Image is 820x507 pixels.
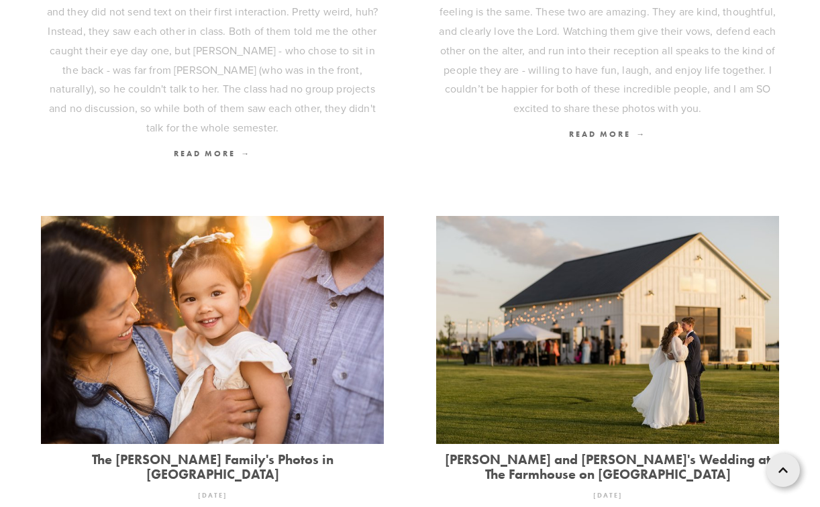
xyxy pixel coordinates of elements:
a: [PERSON_NAME] and [PERSON_NAME]'s Wedding at The Farmhouse on [GEOGRAPHIC_DATA] [436,452,779,482]
time: [DATE] [593,486,623,504]
img: The Durocher Family's Photos in Spokane Valley [41,216,384,445]
a: Read More [41,144,384,164]
a: Read More [436,125,779,144]
time: [DATE] [198,486,227,504]
a: The [PERSON_NAME] Family's Photos in [GEOGRAPHIC_DATA] [41,452,384,482]
span: Read More [569,129,646,139]
img: Carson and Ali's Wedding at The Farmhouse on Greenbluff [436,216,779,445]
span: Read More [174,148,251,158]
